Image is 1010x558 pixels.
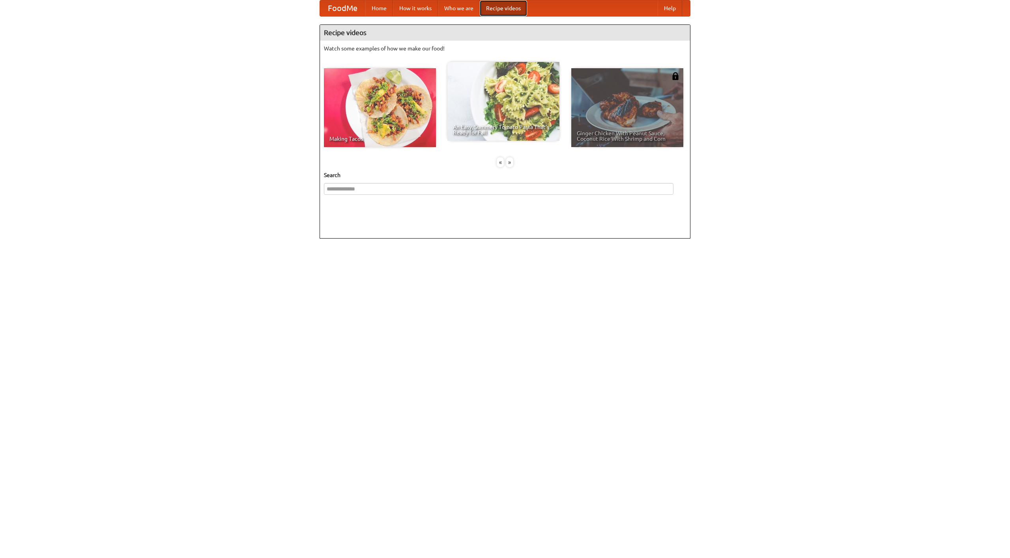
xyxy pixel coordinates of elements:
div: » [506,157,513,167]
span: Making Tacos [329,136,430,142]
a: How it works [393,0,438,16]
div: « [497,157,504,167]
a: Making Tacos [324,68,436,147]
h5: Search [324,171,686,179]
a: Recipe videos [480,0,527,16]
span: An Easy, Summery Tomato Pasta That's Ready for Fall [453,124,554,135]
p: Watch some examples of how we make our food! [324,45,686,52]
a: FoodMe [320,0,365,16]
a: An Easy, Summery Tomato Pasta That's Ready for Fall [447,62,559,141]
a: Who we are [438,0,480,16]
a: Help [658,0,682,16]
img: 483408.png [671,72,679,80]
h4: Recipe videos [320,25,690,41]
a: Home [365,0,393,16]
